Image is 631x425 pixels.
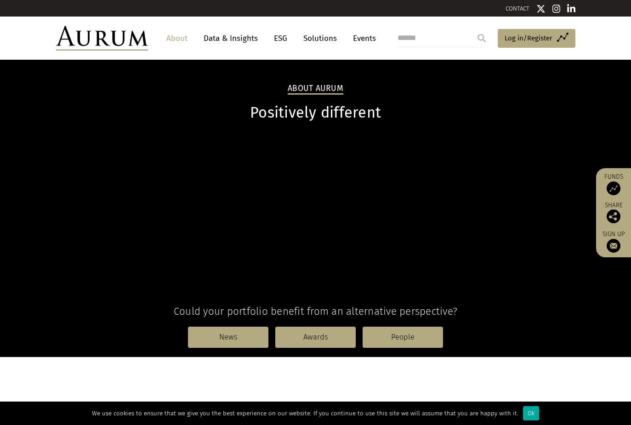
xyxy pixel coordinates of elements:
[498,29,575,48] a: Log in/Register
[199,30,262,47] a: Data & Insights
[607,239,620,253] img: Sign up to our newsletter
[56,104,575,122] h1: Positively different
[601,202,626,223] div: Share
[269,30,292,47] a: ESG
[607,210,620,223] img: Share this post
[472,29,491,47] input: Submit
[601,173,626,195] a: Funds
[607,181,620,195] img: Access Funds
[56,26,148,51] img: Aurum
[601,230,626,253] a: Sign up
[363,327,443,348] a: People
[505,33,552,44] span: Log in/Register
[506,5,529,12] a: CONTACT
[552,4,561,13] img: Instagram icon
[299,30,341,47] a: Solutions
[536,4,546,13] img: Twitter icon
[288,84,343,95] h2: About Aurum
[188,327,268,348] a: News
[523,406,539,420] div: Ok
[567,4,575,13] img: Linkedin icon
[56,305,575,317] h4: Could your portfolio benefit from an alternative perspective?
[162,30,192,47] a: About
[348,30,376,47] a: Events
[275,327,356,348] a: Awards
